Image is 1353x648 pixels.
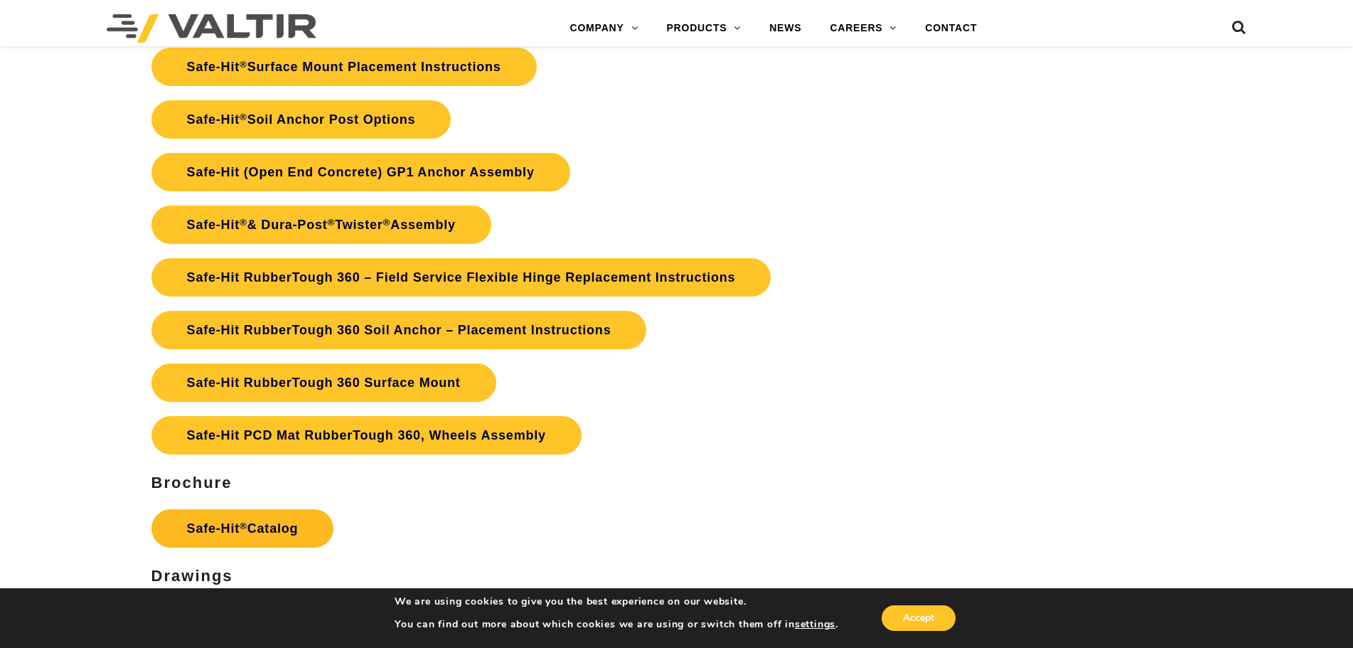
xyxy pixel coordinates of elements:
[151,153,570,191] a: Safe-Hit (Open End Concrete) GP1 Anchor Assembly
[151,509,334,548] a: Safe-Hit®Catalog
[240,217,247,228] sup: ®
[151,258,771,297] a: Safe-Hit RubberTough 360 – Field Service Flexible Hinge Replacement Instructions
[555,14,652,43] a: COMPANY
[795,618,835,631] button: settings
[151,567,233,585] strong: Drawings
[383,217,391,228] sup: ®
[815,14,911,43] a: CAREERS
[395,618,838,631] p: You can find out more about which cookies we are using or switch them off in .
[151,311,647,349] a: Safe-Hit RubberTough 360 Soil Anchor – Placement Instructions
[151,100,451,139] a: Safe-Hit®Soil Anchor Post Options
[151,474,232,492] strong: Brochure
[652,14,755,43] a: PRODUCTS
[151,48,537,86] a: Safe-Hit®Surface Mount Placement Instructions
[911,14,991,43] a: CONTACT
[882,605,956,631] button: Accept
[240,59,247,70] sup: ®
[328,217,336,228] sup: ®
[240,521,247,531] sup: ®
[395,595,838,608] p: We are using cookies to give you the best experience on our website.
[107,14,316,43] img: Valtir
[151,363,496,402] a: Safe-Hit RubberTough 360 Surface Mount
[151,206,491,244] a: Safe-Hit®& Dura-Post®Twister®Assembly
[240,112,247,122] sup: ®
[151,416,582,455] a: Safe-Hit PCD Mat RubberTough 360, Wheels Assembly
[755,14,815,43] a: NEWS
